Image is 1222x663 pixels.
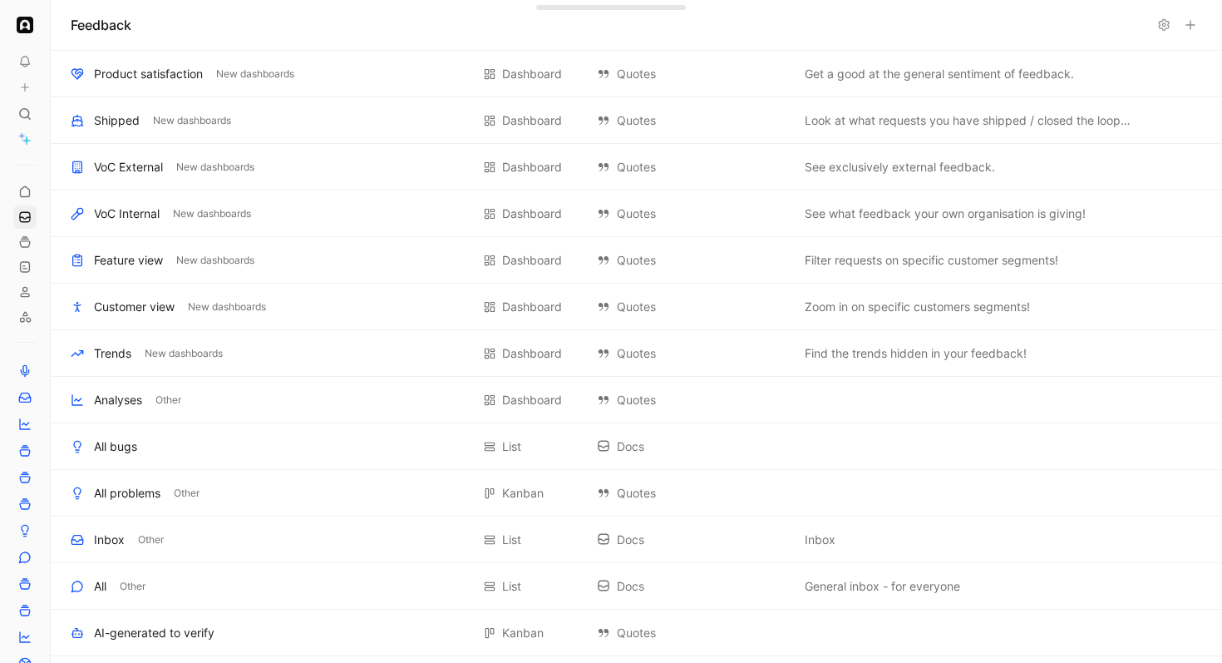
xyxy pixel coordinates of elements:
[155,392,181,408] span: Other
[213,67,298,82] button: New dashboards
[597,250,788,270] div: Quotes
[51,470,1222,517] div: All problemsOtherKanban QuotesView actions
[597,111,788,131] div: Quotes
[216,66,294,82] span: New dashboards
[51,330,1222,377] div: TrendsNew dashboardsDashboard QuotesFind the trends hidden in your feedback!View actions
[51,237,1222,284] div: Feature viewNew dashboardsDashboard QuotesFilter requests on specific customer segments!View actions
[805,157,995,177] span: See exclusively external feedback.
[502,250,562,270] div: Dashboard
[173,160,258,175] button: New dashboards
[145,345,223,362] span: New dashboards
[502,204,562,224] div: Dashboard
[94,344,131,364] div: Trends
[17,17,33,33] img: Ada
[805,204,1086,224] span: See what feedback your own organisation is giving!
[597,157,788,177] div: Quotes
[597,297,788,317] div: Quotes
[150,113,234,128] button: New dashboards
[13,13,37,37] button: Ada
[94,437,137,457] div: All bugs
[71,15,131,35] h1: Feedback
[597,204,788,224] div: Quotes
[94,64,203,84] div: Product satisfaction
[176,252,254,269] span: New dashboards
[597,576,788,596] div: Docs
[801,344,1030,364] button: Find the trends hidden in your feedback!
[801,297,1033,317] button: Zoom in on specific customers segments!
[597,64,788,84] div: Quotes
[94,623,214,643] div: AI-generated to verify
[805,576,960,596] span: General inbox - for everyone
[174,485,200,502] span: Other
[502,390,562,410] div: Dashboard
[502,344,562,364] div: Dashboard
[805,64,1074,84] span: Get a good at the general sentiment of feedback.
[597,623,788,643] div: Quotes
[801,576,963,596] button: General inbox - for everyone
[51,144,1222,190] div: VoC ExternalNew dashboardsDashboard QuotesSee exclusively external feedback.View actions
[135,532,167,547] button: Other
[94,157,163,177] div: VoC External
[51,517,1222,563] div: InboxOtherList DocsInboxView actions
[170,206,254,221] button: New dashboards
[597,483,788,503] div: Quotes
[141,346,226,361] button: New dashboards
[94,297,175,317] div: Customer view
[502,157,562,177] div: Dashboard
[502,576,521,596] div: List
[801,250,1062,270] button: Filter requests on specific customer segments!
[597,390,788,410] div: Quotes
[94,483,160,503] div: All problems
[138,532,164,548] span: Other
[502,297,562,317] div: Dashboard
[94,250,163,270] div: Feature view
[188,299,266,315] span: New dashboards
[801,157,998,177] button: See exclusively external feedback.
[502,437,521,457] div: List
[94,111,140,131] div: Shipped
[801,530,839,550] button: Inbox
[51,51,1222,97] div: Product satisfactionNew dashboardsDashboard QuotesGet a good at the general sentiment of feedback...
[153,112,231,129] span: New dashboards
[51,563,1222,610] div: AllOtherList DocsGeneral inbox - for everyoneView actions
[176,159,254,176] span: New dashboards
[502,111,562,131] div: Dashboard
[805,250,1058,270] span: Filter requests on specific customer segments!
[801,111,1135,131] button: Look at what requests you have shipped / closed the loop on!
[597,437,788,457] div: Docs
[185,299,269,314] button: New dashboards
[116,579,149,594] button: Other
[801,204,1089,224] button: See what feedback your own organisation is giving!
[597,344,788,364] div: Quotes
[801,64,1077,84] button: Get a good at the general sentiment of feedback.
[51,284,1222,330] div: Customer viewNew dashboardsDashboard QuotesZoom in on specific customers segments!View actions
[51,377,1222,423] div: AnalysesOtherDashboard QuotesView actions
[173,253,258,268] button: New dashboards
[805,344,1027,364] span: Find the trends hidden in your feedback!
[94,204,160,224] div: VoC Internal
[502,483,544,503] div: Kanban
[51,610,1222,656] div: AI-generated to verifyKanban QuotesView actions
[94,530,125,550] div: Inbox
[51,190,1222,237] div: VoC InternalNew dashboardsDashboard QuotesSee what feedback your own organisation is giving!View ...
[51,97,1222,144] div: ShippedNew dashboardsDashboard QuotesLook at what requests you have shipped / closed the loop on!...
[805,530,835,550] span: Inbox
[805,111,1131,131] span: Look at what requests you have shipped / closed the loop on!
[502,623,544,643] div: Kanban
[173,205,251,222] span: New dashboards
[51,423,1222,470] div: All bugsList DocsView actions
[94,576,106,596] div: All
[94,390,142,410] div: Analyses
[502,530,521,550] div: List
[502,64,562,84] div: Dashboard
[597,530,788,550] div: Docs
[805,297,1030,317] span: Zoom in on specific customers segments!
[170,486,203,501] button: Other
[152,393,185,408] button: Other
[120,578,145,595] span: Other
